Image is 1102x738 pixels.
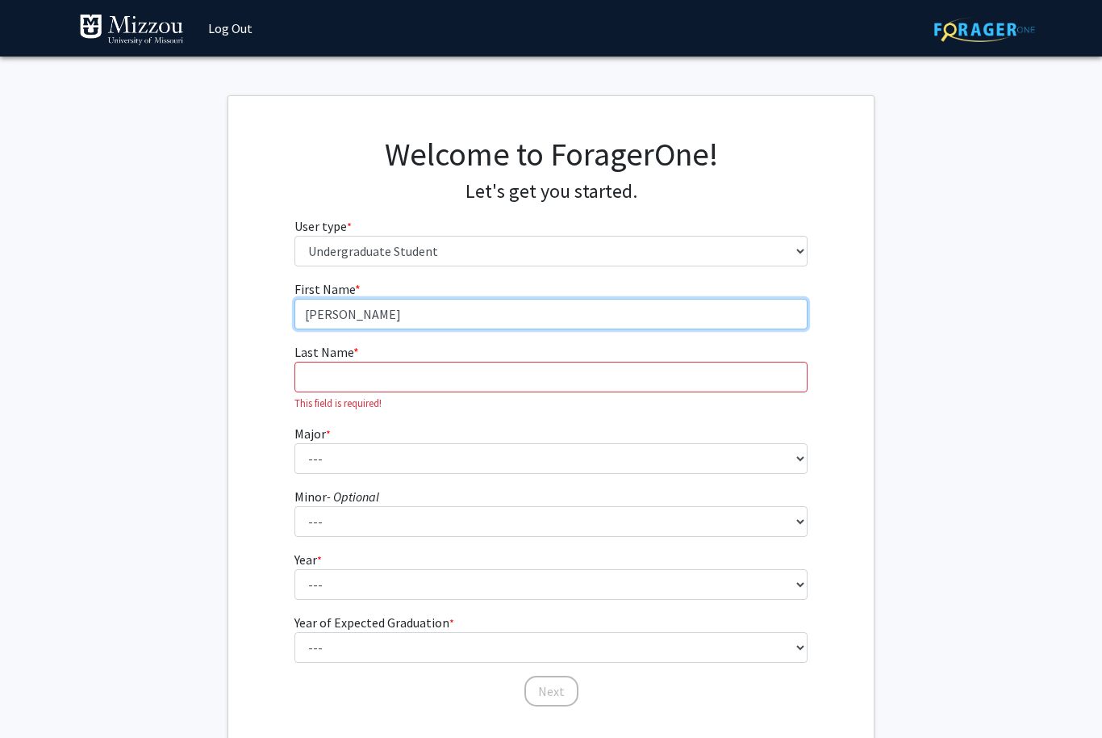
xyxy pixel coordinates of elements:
[294,613,454,632] label: Year of Expected Graduation
[294,180,808,203] h4: Let's get you started.
[79,14,184,46] img: University of Missouri Logo
[294,216,352,236] label: User type
[327,489,379,505] i: - Optional
[294,344,353,360] span: Last Name
[294,487,379,506] label: Minor
[294,396,808,411] p: This field is required!
[294,281,355,297] span: First Name
[12,665,69,726] iframe: Chat
[294,550,322,569] label: Year
[524,676,578,707] button: Next
[294,424,331,443] label: Major
[934,17,1035,42] img: ForagerOne Logo
[294,135,808,174] h1: Welcome to ForagerOne!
